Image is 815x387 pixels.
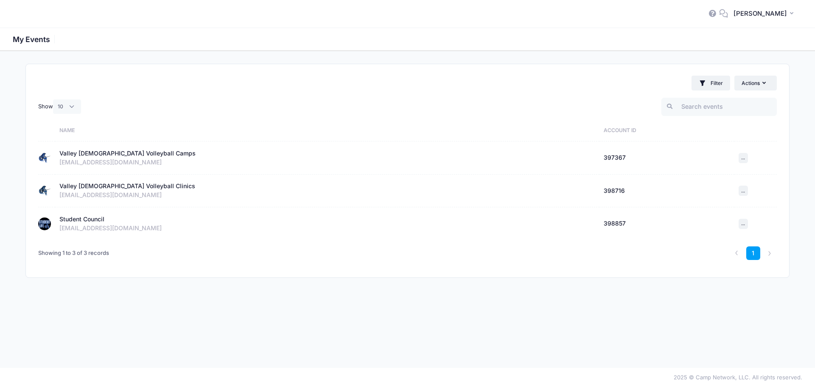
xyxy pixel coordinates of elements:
th: Name: activate to sort column ascending [55,119,599,141]
span: ... [741,220,745,226]
th: Account ID: activate to sort column ascending [599,119,734,141]
button: [PERSON_NAME] [728,4,802,24]
select: Show [53,99,81,114]
div: Valley [DEMOGRAPHIC_DATA] Volleyball Clinics [59,182,195,191]
label: Show [38,99,81,114]
div: Valley [DEMOGRAPHIC_DATA] Volleyball Camps [59,149,196,158]
div: [EMAIL_ADDRESS][DOMAIN_NAME] [59,224,596,233]
div: Showing 1 to 3 of 3 records [38,243,109,263]
input: Search events [661,98,777,116]
span: ... [741,188,745,194]
button: Filter [691,76,730,90]
td: 398716 [599,175,734,208]
button: ... [739,219,748,229]
button: ... [739,153,748,163]
button: Actions [734,76,777,90]
img: Valley Christian Volleyball Clinics [38,184,51,197]
span: [PERSON_NAME] [733,9,787,18]
td: 397367 [599,141,734,175]
div: Student Council [59,215,104,224]
td: 398857 [599,207,734,240]
div: [EMAIL_ADDRESS][DOMAIN_NAME] [59,158,596,167]
button: ... [739,186,748,196]
img: Student Council [38,218,51,230]
img: Valley Christian Volleyball Camps [38,152,51,164]
span: ... [741,155,745,161]
div: [EMAIL_ADDRESS][DOMAIN_NAME] [59,191,596,200]
span: 2025 © Camp Network, LLC. All rights reserved. [674,374,802,381]
a: 1 [746,246,760,260]
h1: My Events [13,35,57,44]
